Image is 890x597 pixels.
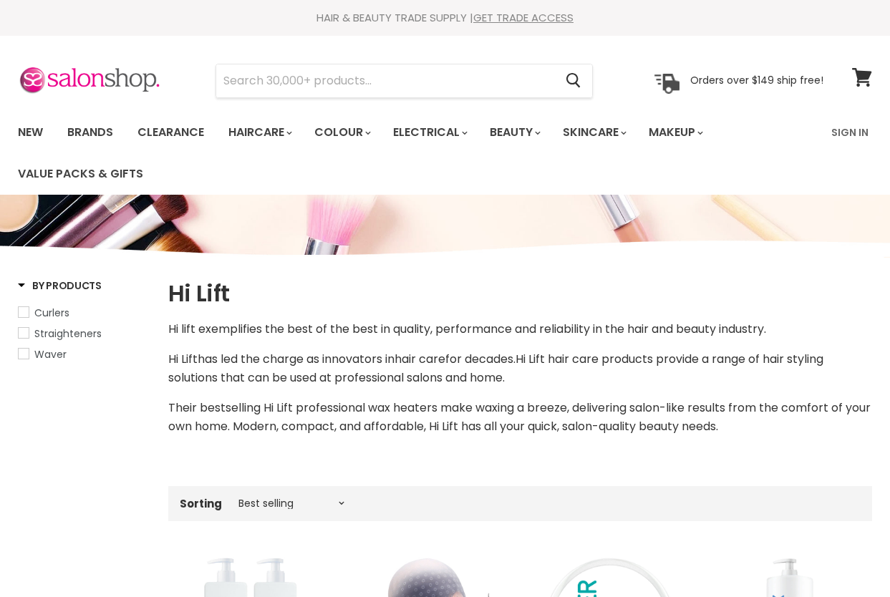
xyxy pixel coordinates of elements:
a: Beauty [479,117,549,147]
a: Straighteners [18,326,150,341]
button: Search [554,64,592,97]
span: Their bestselling Hi Lift professional wax heaters make waxing a breeze, delivering salon-like re... [168,399,871,435]
label: Sorting [180,497,222,510]
span: Waver [34,347,67,361]
span: Hi Lift hair care products provide a range of hair styling solutions that can be used at professi... [168,351,823,386]
a: Haircare [218,117,301,147]
span: has led the charge as innovators in [198,351,395,367]
a: Sign In [823,117,877,147]
span: Straighteners [34,326,102,341]
a: Waver [18,346,150,362]
a: Value Packs & Gifts [7,159,154,189]
a: Brands [57,117,124,147]
span: Curlers [34,306,69,320]
span: for decades. [445,351,516,367]
a: Colour [304,117,379,147]
a: Makeup [638,117,712,147]
a: New [7,117,54,147]
h1: Hi Lift [168,278,872,309]
p: Orders over $149 ship free! [690,74,823,87]
span: Hi lift exemplifies the best of the best in quality, performance and reliability in the hair and ... [168,321,766,337]
input: Search [216,64,554,97]
a: Skincare [552,117,635,147]
a: GET TRADE ACCESS [473,10,574,25]
form: Product [216,64,593,98]
a: Clearance [127,117,215,147]
a: Curlers [18,305,150,321]
a: Electrical [382,117,476,147]
p: Hi Lift hair care [168,350,872,387]
h3: By Products [18,278,102,293]
ul: Main menu [7,112,823,195]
